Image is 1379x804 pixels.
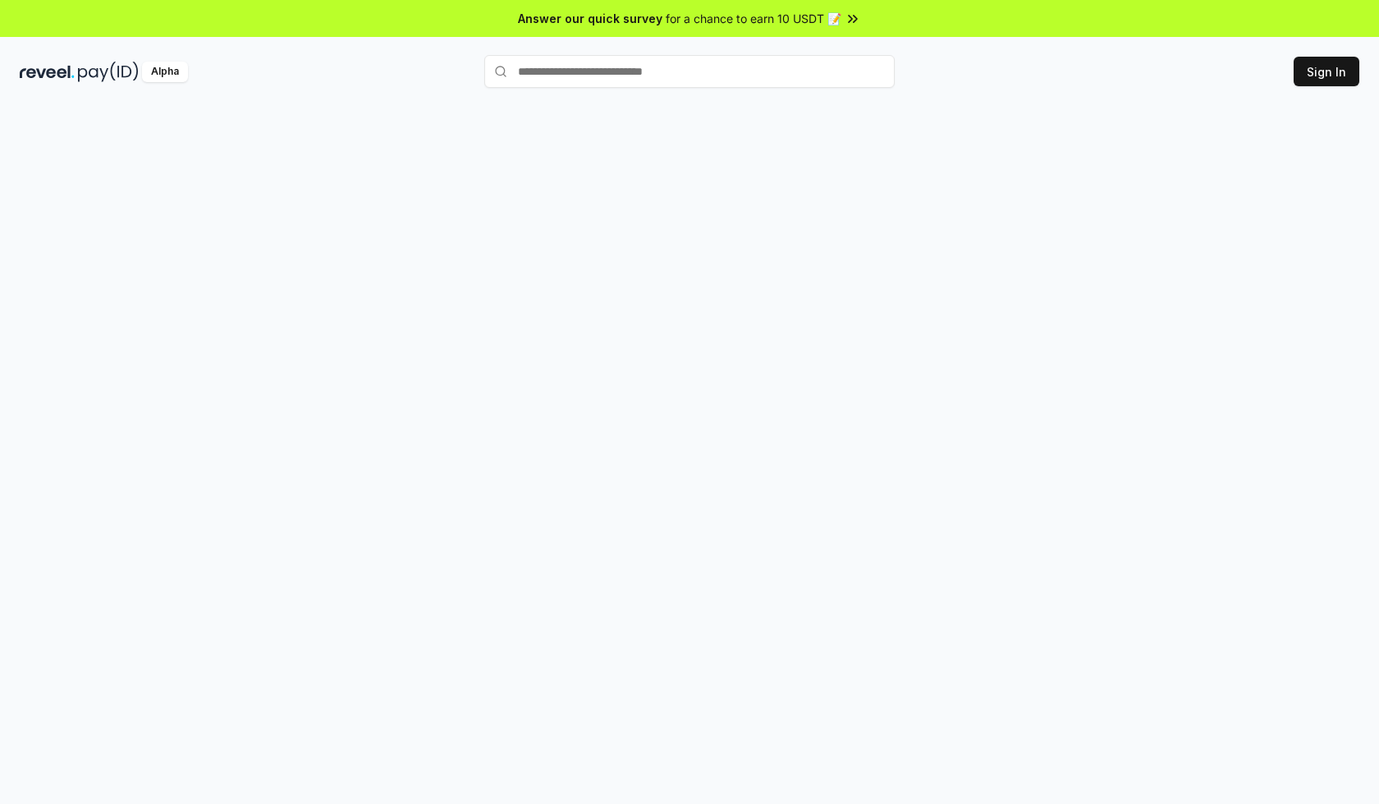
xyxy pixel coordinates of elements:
[78,62,139,82] img: pay_id
[518,10,662,27] span: Answer our quick survey
[666,10,841,27] span: for a chance to earn 10 USDT 📝
[20,62,75,82] img: reveel_dark
[1294,57,1359,86] button: Sign In
[142,62,188,82] div: Alpha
